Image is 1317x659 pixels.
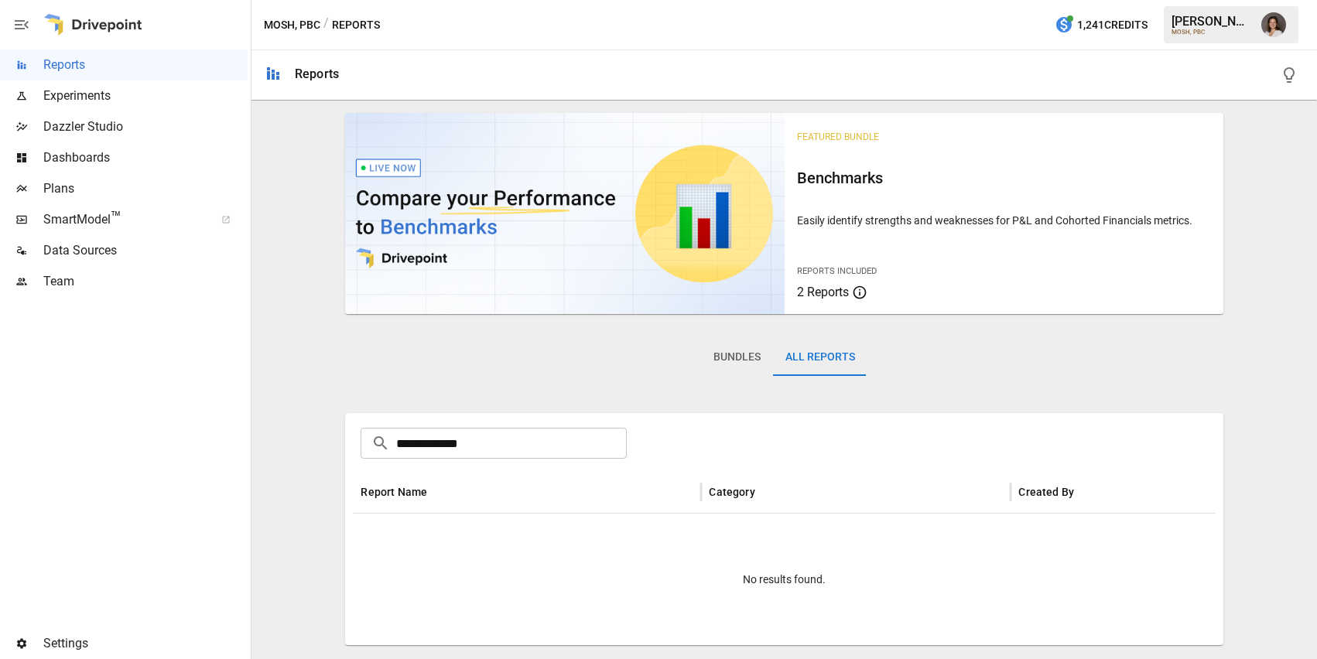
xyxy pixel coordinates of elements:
[797,131,879,142] span: Featured Bundle
[1076,481,1097,503] button: Sort
[773,339,867,376] button: All Reports
[43,179,248,198] span: Plans
[797,285,849,299] span: 2 Reports
[1261,12,1286,37] img: Franziska Ibscher
[797,213,1211,228] p: Easily identify strengths and weaknesses for P&L and Cohorted Financials metrics.
[1018,486,1074,498] div: Created By
[709,486,754,498] div: Category
[1048,11,1154,39] button: 1,241Credits
[43,118,248,136] span: Dazzler Studio
[353,514,1215,645] div: No results found.
[701,339,773,376] button: Bundles
[295,67,339,81] div: Reports
[43,87,248,105] span: Experiments
[43,272,248,291] span: Team
[345,113,784,314] img: video thumbnail
[797,166,1211,190] h6: Benchmarks
[429,481,450,503] button: Sort
[323,15,329,35] div: /
[757,481,778,503] button: Sort
[1172,14,1252,29] div: [PERSON_NAME]
[43,241,248,260] span: Data Sources
[1252,3,1295,46] button: Franziska Ibscher
[1172,29,1252,36] div: MOSH, PBC
[43,210,204,229] span: SmartModel
[797,266,877,276] span: Reports Included
[43,149,248,167] span: Dashboards
[361,486,427,498] div: Report Name
[43,56,248,74] span: Reports
[1077,15,1148,35] span: 1,241 Credits
[111,208,121,227] span: ™
[43,634,248,653] span: Settings
[264,15,320,35] button: MOSH, PBC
